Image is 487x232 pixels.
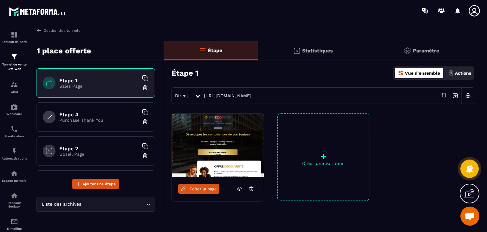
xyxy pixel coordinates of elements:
span: Éditer la page [190,187,217,191]
a: Gestion des tunnels [36,28,80,33]
input: Search for option [82,201,145,208]
p: Actions [455,71,471,76]
img: dashboard-orange.40269519.svg [398,70,404,76]
p: Planificateur [2,134,27,138]
img: setting-gr.5f69749f.svg [404,47,411,55]
p: CRM [2,90,27,93]
img: formation [10,53,18,61]
h6: Étape 2 [59,146,139,152]
p: Automatisations [2,157,27,160]
img: actions.d6e523a2.png [448,70,454,76]
img: image [172,114,264,177]
p: Purchase Thank You [59,118,139,123]
p: Réseaux Sociaux [2,201,27,208]
a: schedulerschedulerPlanificateur [2,120,27,143]
button: Ajouter une étape [72,179,119,189]
a: automationsautomationsWebinaire [2,98,27,120]
img: email [10,218,18,225]
div: Ouvrir le chat [460,207,479,226]
p: Sales Page [59,84,139,89]
p: E-mailing [2,227,27,230]
img: trash [142,153,148,159]
img: arrow-next.bcc2205e.svg [449,90,461,102]
p: Paramètre [413,48,439,54]
img: social-network [10,192,18,200]
p: Tableau de bord [2,40,27,44]
p: Étape [208,47,222,53]
p: Webinaire [2,112,27,116]
p: Vue d'ensemble [405,71,440,76]
a: automationsautomationsAutomatisations [2,143,27,165]
a: Éditer la page [178,184,219,194]
img: formation [10,31,18,38]
a: formationformationCRM [2,76,27,98]
img: setting-w.858f3a88.svg [462,90,474,102]
div: Search for option [36,197,155,212]
p: Créer une variation [278,161,369,166]
span: Direct [175,93,188,98]
span: Ajouter une étape [82,181,116,187]
img: automations [10,170,18,177]
p: Upsell Page [59,152,139,157]
p: Espace membre [2,179,27,182]
span: Liste des archives [40,201,82,208]
p: + [278,152,369,161]
a: social-networksocial-networkRéseaux Sociaux [2,187,27,213]
img: automations [10,103,18,111]
a: automationsautomationsEspace membre [2,165,27,187]
h6: Étape 4 [59,112,139,118]
h6: Étape 1 [59,78,139,84]
img: trash [142,85,148,91]
p: Tunnel de vente Site web [2,62,27,71]
img: trash [142,119,148,125]
img: automations [10,147,18,155]
a: [URL][DOMAIN_NAME] [204,93,251,98]
img: scheduler [10,125,18,133]
a: formationformationTableau de bord [2,26,27,48]
img: bars-o.4a397970.svg [199,47,206,54]
img: logo [9,6,66,17]
img: stats.20deebd0.svg [293,47,301,55]
h3: Étape 1 [172,69,198,78]
img: arrow [36,28,42,33]
p: 1 place offerte [37,44,91,57]
img: formation [10,81,18,88]
a: formationformationTunnel de vente Site web [2,48,27,76]
p: Statistiques [302,48,333,54]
